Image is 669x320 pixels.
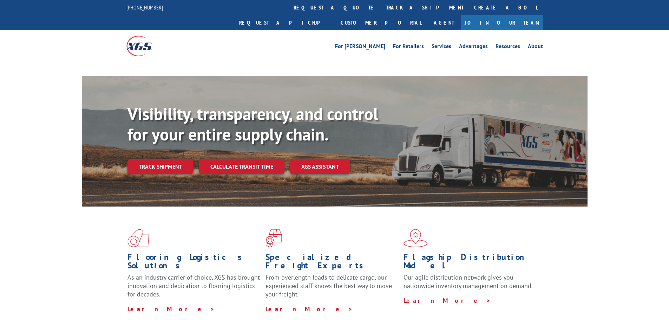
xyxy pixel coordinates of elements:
[427,15,461,30] a: Agent
[265,253,398,273] h1: Specialized Freight Experts
[265,273,398,305] p: From overlength loads to delicate cargo, our experienced staff knows the best way to move your fr...
[127,229,149,247] img: xgs-icon-total-supply-chain-intelligence-red
[432,44,451,51] a: Services
[126,4,163,11] a: [PHONE_NUMBER]
[461,15,543,30] a: Join Our Team
[265,229,282,247] img: xgs-icon-focused-on-flooring-red
[290,159,350,174] a: XGS ASSISTANT
[404,273,533,290] span: Our agile distribution network gives you nationwide inventory management on demand.
[528,44,543,51] a: About
[265,305,353,313] a: Learn More >
[393,44,424,51] a: For Retailers
[404,253,536,273] h1: Flagship Distribution Model
[127,253,260,273] h1: Flooring Logistics Solutions
[127,159,194,174] a: Track shipment
[127,103,378,145] b: Visibility, transparency, and control for your entire supply chain.
[404,296,491,305] a: Learn More >
[335,44,385,51] a: For [PERSON_NAME]
[234,15,335,30] a: Request a pickup
[404,229,428,247] img: xgs-icon-flagship-distribution-model-red
[127,273,260,298] span: As an industry carrier of choice, XGS has brought innovation and dedication to flooring logistics...
[335,15,427,30] a: Customer Portal
[496,44,520,51] a: Resources
[127,305,215,313] a: Learn More >
[459,44,488,51] a: Advantages
[199,159,284,174] a: Calculate transit time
